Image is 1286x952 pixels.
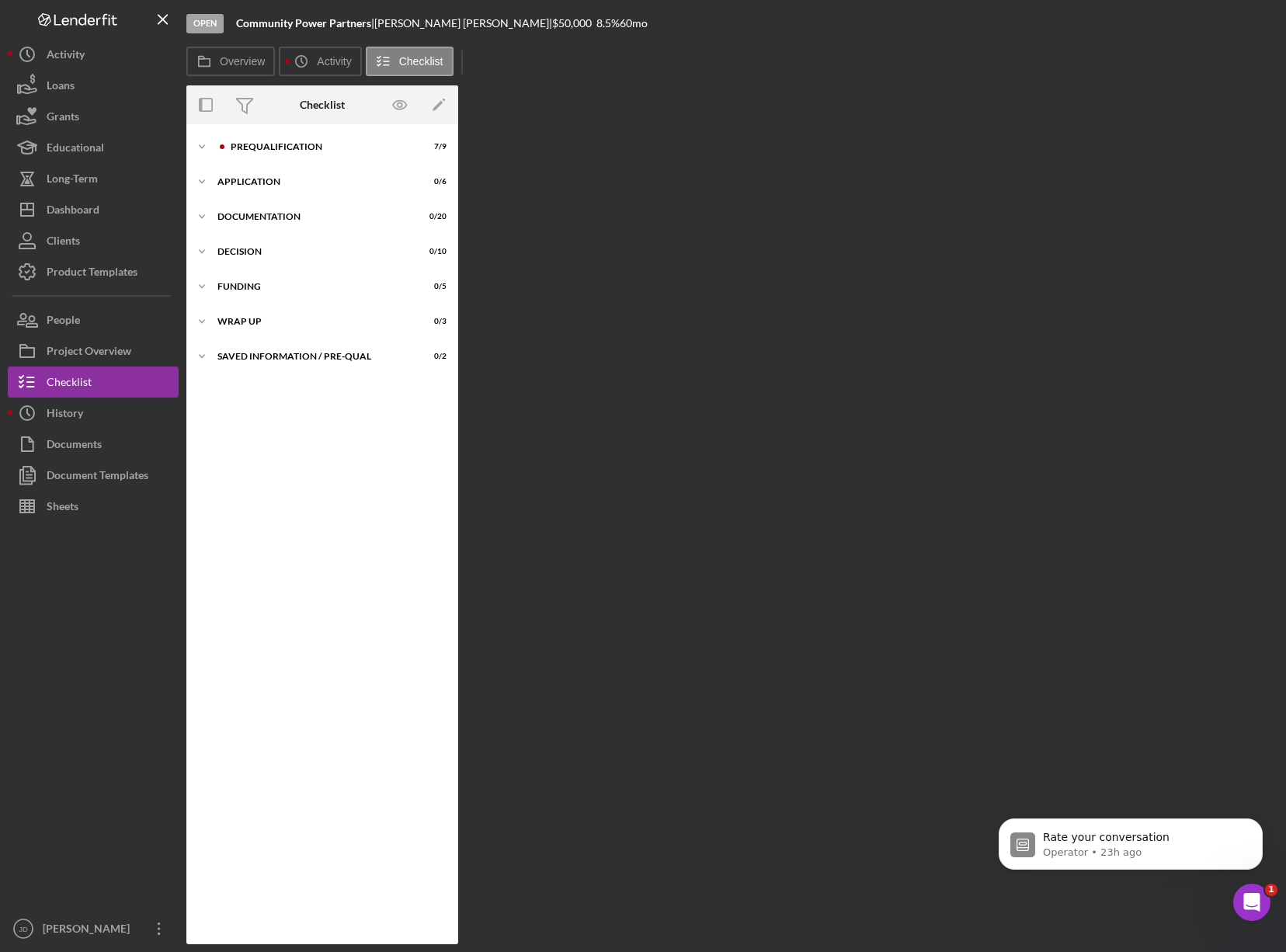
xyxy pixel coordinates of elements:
div: [PERSON_NAME] [PERSON_NAME] | [374,17,552,30]
button: History [8,398,179,429]
div: | [236,17,374,30]
button: Educational [8,132,179,163]
div: 0 / 5 [419,282,447,291]
button: Dashboard [8,194,179,225]
iframe: Intercom live chat [1233,884,1270,921]
label: Overview [220,55,265,68]
div: 0 / 10 [419,247,447,256]
button: Sheets [8,491,179,522]
div: Clients [47,225,80,260]
div: Dashboard [47,194,99,229]
div: People [47,304,80,339]
label: Activity [317,55,351,68]
div: Checklist [300,99,345,111]
div: 0 / 6 [419,177,447,186]
button: Document Templates [8,460,179,491]
div: Project Overview [47,335,131,370]
div: [PERSON_NAME] [39,913,140,948]
button: JD[PERSON_NAME] [8,913,179,944]
div: Open [186,14,224,33]
b: Community Power Partners [236,16,371,30]
iframe: Intercom notifications message [975,786,1286,910]
div: 7 / 9 [419,142,447,151]
div: Loans [47,70,75,105]
span: 1 [1265,884,1277,896]
div: Saved Information / Pre-Qual [217,352,408,361]
button: People [8,304,179,335]
div: Document Templates [47,460,148,495]
button: Activity [8,39,179,70]
button: Checklist [366,47,454,76]
div: Long-Term [47,163,98,198]
div: Wrap up [217,317,408,326]
button: Long-Term [8,163,179,194]
button: Loans [8,70,179,101]
div: 0 / 20 [419,212,447,221]
div: 0 / 3 [419,317,447,326]
button: Documents [8,429,179,460]
button: Checklist [8,367,179,398]
div: Prequalification [231,142,408,151]
text: JD [19,925,28,933]
div: Documents [47,429,102,464]
div: Funding [217,282,408,291]
div: Sheets [47,491,78,526]
div: 0 / 2 [419,352,447,361]
div: Documentation [217,212,408,221]
div: 8.5 % [596,17,620,30]
div: Application [217,177,408,186]
span: $50,000 [552,16,592,30]
div: Decision [217,247,408,256]
button: Activity [279,47,361,76]
div: Activity [47,39,85,74]
div: 60 mo [620,17,648,30]
button: Project Overview [8,335,179,367]
label: Checklist [399,55,443,68]
div: Product Templates [47,256,137,291]
div: History [47,398,83,433]
div: Checklist [47,367,92,401]
button: Grants [8,101,179,132]
button: Clients [8,225,179,256]
div: Educational [47,132,104,167]
button: Product Templates [8,256,179,287]
div: Grants [47,101,79,136]
button: Overview [186,47,275,76]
